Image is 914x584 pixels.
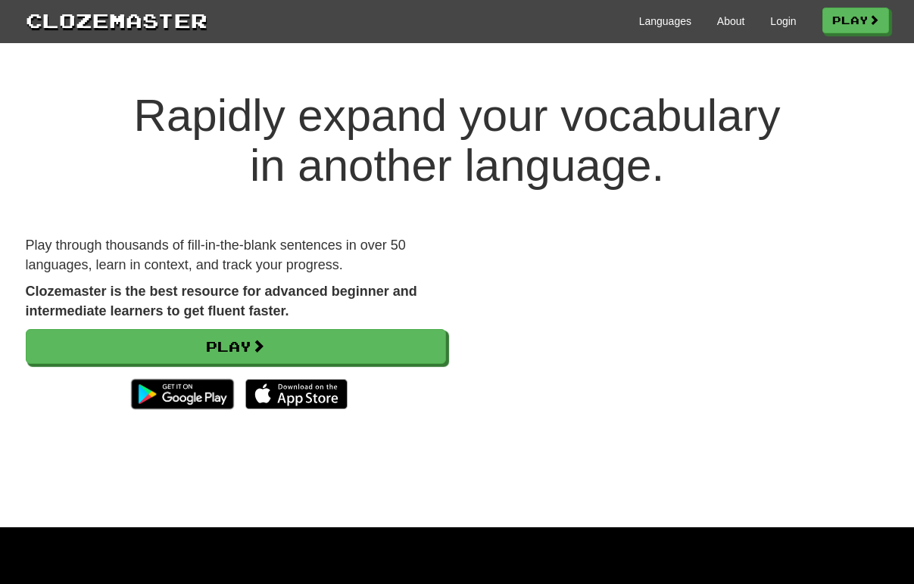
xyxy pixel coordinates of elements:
a: About [717,14,745,29]
a: Play [26,329,446,364]
img: Get it on Google Play [123,371,241,417]
strong: Clozemaster is the best resource for advanced beginner and intermediate learners to get fluent fa... [26,284,417,318]
img: Download_on_the_App_Store_Badge_US-UK_135x40-25178aeef6eb6b83b96f5f2d004eda3bffbb37122de64afbaef7... [245,379,348,409]
a: Languages [639,14,691,29]
a: Play [822,8,889,33]
a: Clozemaster [26,6,207,34]
p: Play through thousands of fill-in-the-blank sentences in over 50 languages, learn in context, and... [26,236,446,275]
a: Login [770,14,796,29]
